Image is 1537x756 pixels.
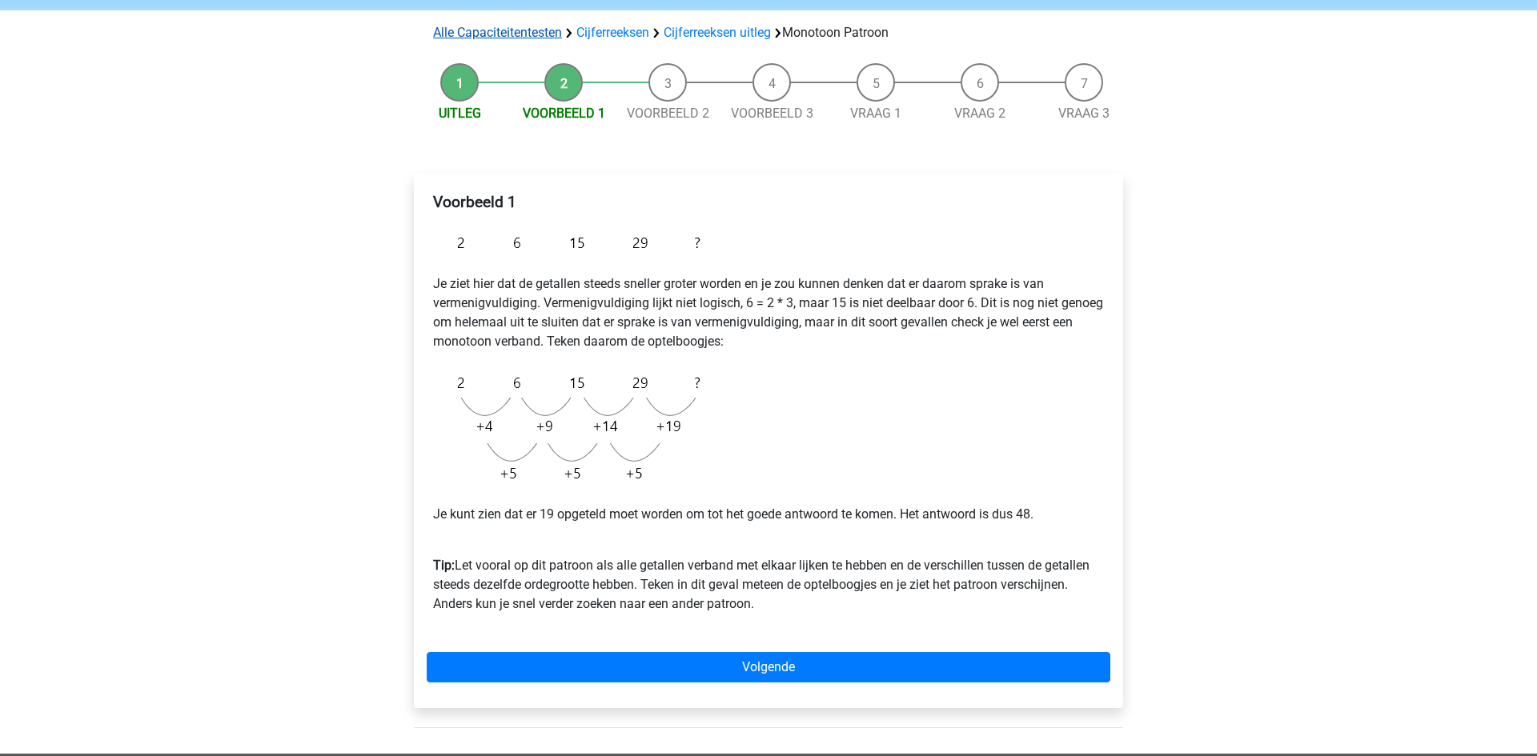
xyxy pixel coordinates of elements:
[427,652,1110,682] a: Volgende
[427,23,1110,42] div: Monotoon Patroon
[1058,106,1110,121] a: Vraag 3
[576,25,649,40] a: Cijferreeksen
[439,106,481,121] a: Uitleg
[433,193,516,211] b: Voorbeeld 1
[433,224,708,262] img: Figure sequences Example 3.png
[954,106,1005,121] a: Vraag 2
[433,25,562,40] a: Alle Capaciteitentesten
[731,106,813,121] a: Voorbeeld 3
[433,505,1104,524] p: Je kunt zien dat er 19 opgeteld moet worden om tot het goede antwoord te komen. Het antwoord is d...
[664,25,771,40] a: Cijferreeksen uitleg
[433,558,455,573] b: Tip:
[850,106,901,121] a: Vraag 1
[433,364,708,492] img: Figure sequences Example 3 explanation.png
[627,106,709,121] a: Voorbeeld 2
[433,274,1104,351] p: Je ziet hier dat de getallen steeds sneller groter worden en je zou kunnen denken dat er daarom s...
[433,537,1104,614] p: Let vooral op dit patroon als alle getallen verband met elkaar lijken te hebben en de verschillen...
[523,106,605,121] a: Voorbeeld 1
